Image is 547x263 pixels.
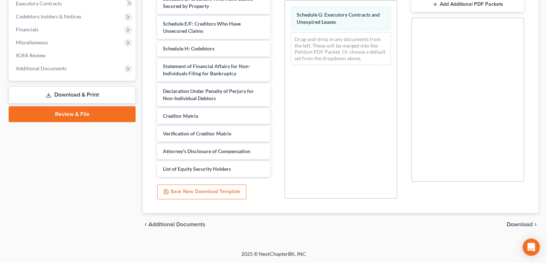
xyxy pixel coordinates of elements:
[16,0,62,6] span: Executory Contracts
[291,32,391,65] div: Drag-and-drop in any documents from the left. These will be merged into the Petition PDF Packet. ...
[9,86,136,103] a: Download & Print
[163,130,232,137] span: Verification of Creditor Matrix
[507,222,538,227] button: Download chevron_right
[9,106,136,122] a: Review & File
[163,113,199,119] span: Creditor Matrix
[16,65,67,71] span: Additional Documents
[143,222,205,227] a: chevron_left Additional Documents
[10,49,136,62] a: SOFA Review
[163,21,241,34] span: Schedule E/F: Creditors Who Have Unsecured Claims
[16,52,46,58] span: SOFA Review
[523,239,540,256] div: Open Intercom Messenger
[143,222,149,227] i: chevron_left
[163,88,254,101] span: Declaration Under Penalty of Perjury for Non-Individual Debtors
[149,222,205,227] span: Additional Documents
[163,45,214,52] span: Schedule H: Codebtors
[16,26,38,32] span: Financials
[157,184,246,200] button: Save New Download Template
[163,63,250,76] span: Statement of Financial Affairs for Non-Individuals Filing for Bankruptcy
[16,13,81,19] span: Codebtors Insiders & Notices
[533,222,538,227] i: chevron_right
[507,222,533,227] span: Download
[163,148,250,154] span: Attorney's Disclosure of Compensation
[16,39,48,45] span: Miscellaneous
[163,166,231,172] span: List of Equity Security Holders
[297,12,380,25] span: Schedule G: Executory Contracts and Unexpired Leases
